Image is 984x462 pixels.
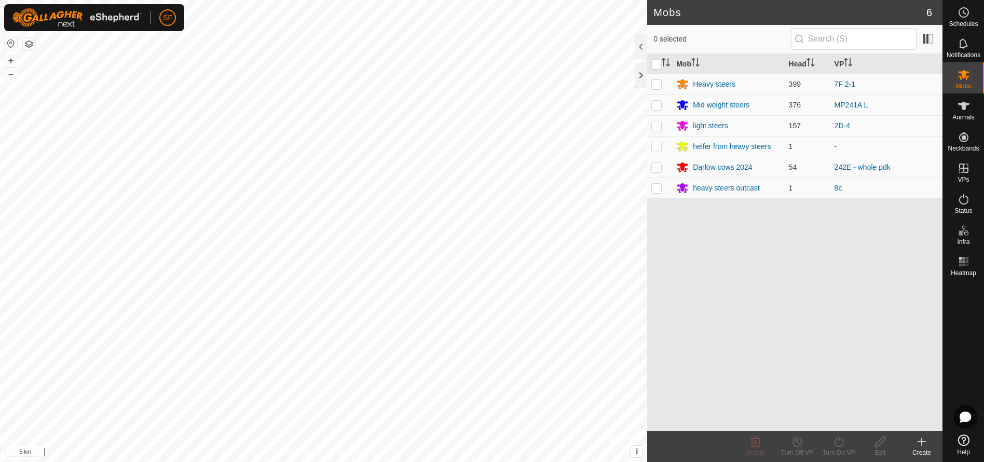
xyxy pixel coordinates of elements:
button: + [5,55,17,67]
div: Darlow cows 2024 [693,162,752,173]
a: MP241A L [835,101,868,109]
span: Mobs [956,83,971,89]
span: 157 [789,121,801,130]
p-sorticon: Activate to sort [662,60,670,68]
th: VP [830,54,942,74]
a: 7F 2-1 [835,80,855,88]
span: Neckbands [948,145,979,152]
div: Turn Off VP [776,448,818,457]
p-sorticon: Activate to sort [691,60,700,68]
div: Heavy steers [693,79,735,90]
button: i [631,446,643,457]
span: Schedules [949,21,978,27]
span: 6 [926,5,932,20]
p-sorticon: Activate to sort [807,60,815,68]
button: – [5,68,17,80]
div: Mid weight steers [693,100,749,111]
th: Mob [672,54,784,74]
span: 1 [789,142,793,151]
span: Animals [952,114,975,120]
a: 2D-4 [835,121,850,130]
span: Notifications [947,52,980,58]
span: 399 [789,80,801,88]
div: light steers [693,120,728,131]
span: Status [954,208,972,214]
span: SF [163,12,172,23]
p-sorticon: Activate to sort [844,60,852,68]
a: Contact Us [334,449,364,458]
input: Search (S) [791,28,917,50]
h2: Mobs [653,6,926,19]
div: Turn On VP [818,448,859,457]
th: Head [785,54,830,74]
span: Delete [747,449,765,456]
span: 0 selected [653,34,790,45]
span: 1 [789,184,793,192]
span: 54 [789,163,797,171]
a: 242E - whole pdk [835,163,891,171]
span: i [636,447,638,456]
span: VPs [958,176,969,183]
div: heavy steers outcast [693,183,759,194]
span: Infra [957,239,969,245]
img: Gallagher Logo [12,8,142,27]
div: Create [901,448,942,457]
span: Help [957,449,970,455]
span: 376 [789,101,801,109]
a: Privacy Policy [283,449,322,458]
div: heifer from heavy steers [693,141,771,152]
span: Heatmap [951,270,976,276]
button: Reset Map [5,37,17,50]
button: Map Layers [23,38,35,50]
div: Edit [859,448,901,457]
td: - [830,136,942,157]
a: 8c [835,184,842,192]
a: Help [943,430,984,459]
